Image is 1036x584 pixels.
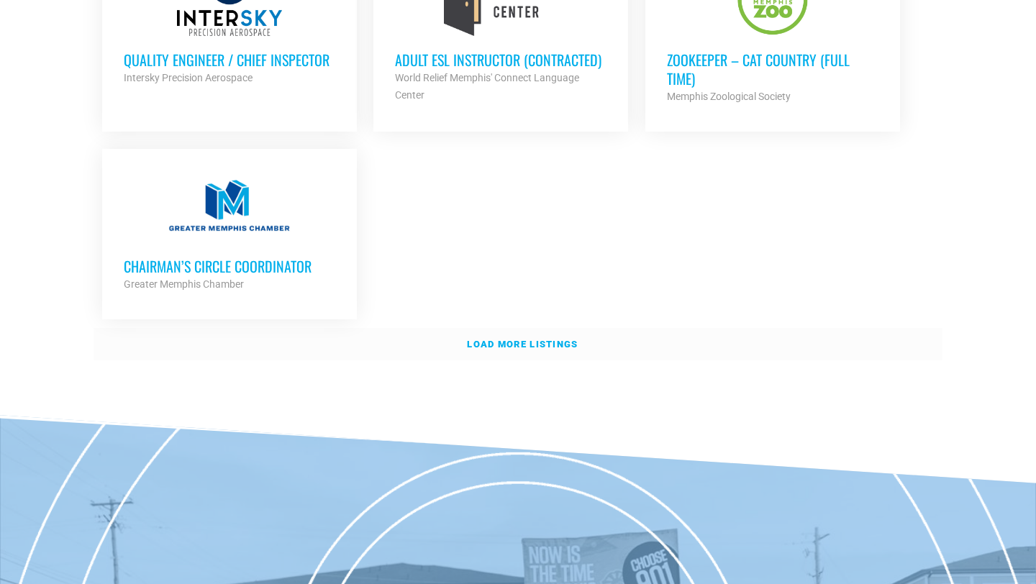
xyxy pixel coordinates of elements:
[467,339,578,350] strong: Load more listings
[102,149,357,314] a: Chairman’s Circle Coordinator Greater Memphis Chamber
[124,72,253,83] strong: Intersky Precision Aerospace
[94,328,942,361] a: Load more listings
[124,257,335,275] h3: Chairman’s Circle Coordinator
[667,91,791,102] strong: Memphis Zoological Society
[667,50,878,88] h3: Zookeeper – Cat Country (Full Time)
[395,72,579,101] strong: World Relief Memphis' Connect Language Center
[124,278,244,290] strong: Greater Memphis Chamber
[395,50,606,69] h3: Adult ESL Instructor (Contracted)
[124,50,335,69] h3: Quality Engineer / Chief Inspector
